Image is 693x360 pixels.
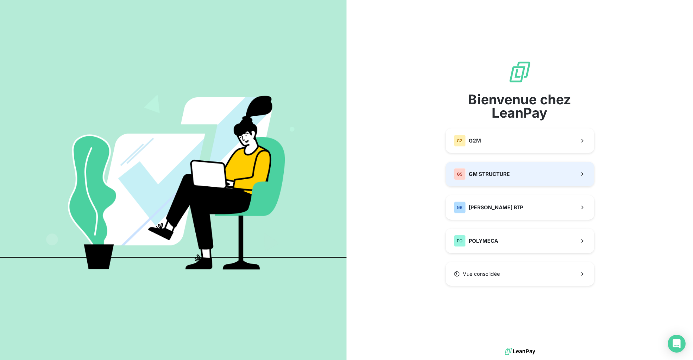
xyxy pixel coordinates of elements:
[454,135,466,147] div: G2
[454,168,466,180] div: GS
[446,128,594,153] button: G2G2M
[446,162,594,186] button: GSGM STRUCTURE
[446,93,594,120] span: Bienvenue chez LeanPay
[469,204,523,211] span: [PERSON_NAME] BTP
[505,346,535,357] img: logo
[668,335,686,353] div: Open Intercom Messenger
[469,170,510,178] span: GM STRUCTURE
[454,235,466,247] div: PO
[454,202,466,213] div: GB
[463,270,500,278] span: Vue consolidée
[469,237,498,245] span: POLYMECA
[446,229,594,253] button: POPOLYMECA
[508,60,532,84] img: logo sigle
[446,262,594,286] button: Vue consolidée
[446,195,594,220] button: GB[PERSON_NAME] BTP
[469,137,481,144] span: G2M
